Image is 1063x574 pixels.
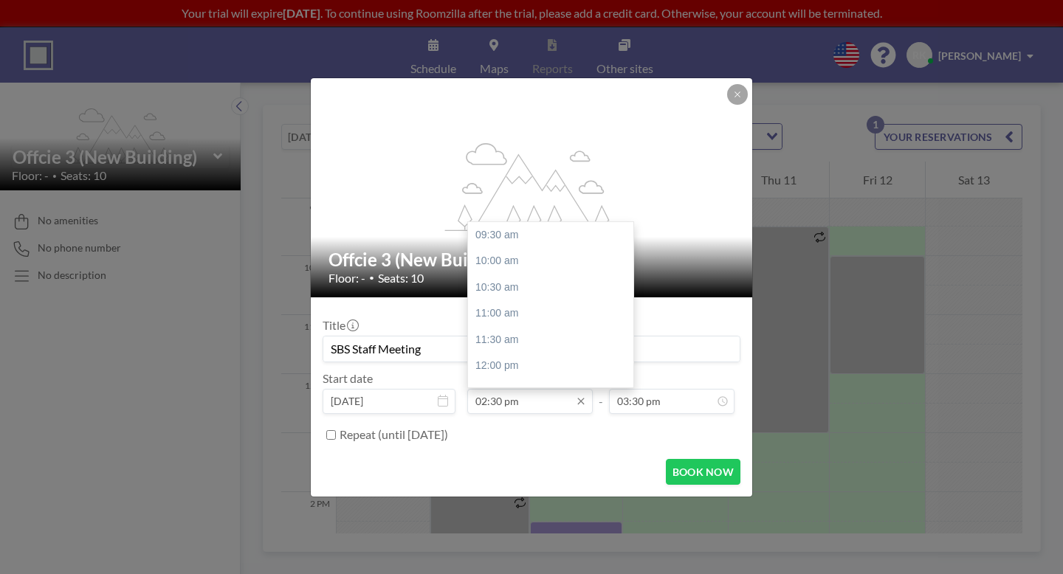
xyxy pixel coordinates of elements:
[468,248,633,274] div: 10:00 am
[323,371,373,386] label: Start date
[328,249,736,271] h2: Offcie 3 (New Building)
[369,272,374,283] span: •
[328,271,365,286] span: Floor: -
[468,379,633,406] div: 12:30 pm
[340,427,448,442] label: Repeat (until [DATE])
[666,459,740,485] button: BOOK NOW
[468,353,633,379] div: 12:00 pm
[468,222,633,249] div: 09:30 am
[378,271,424,286] span: Seats: 10
[599,376,603,409] span: -
[323,336,740,362] input: Riley's reservation
[323,318,357,333] label: Title
[468,274,633,301] div: 10:30 am
[468,327,633,353] div: 11:30 am
[468,300,633,327] div: 11:00 am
